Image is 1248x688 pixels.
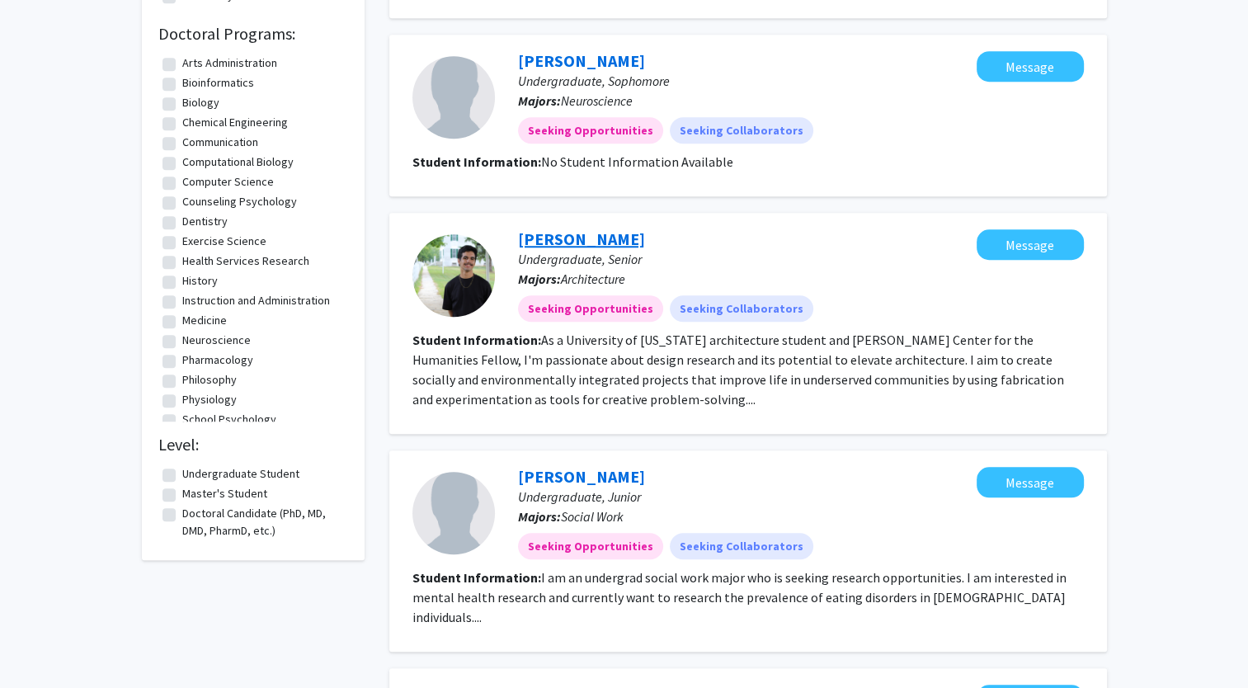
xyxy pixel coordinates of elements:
[182,312,227,329] label: Medicine
[561,508,624,525] span: Social Work
[977,51,1084,82] button: Message Harsh Patel
[518,117,663,144] mat-chip: Seeking Opportunities
[182,351,253,369] label: Pharmacology
[182,391,237,408] label: Physiology
[518,50,645,71] a: [PERSON_NAME]
[670,295,813,322] mat-chip: Seeking Collaborators
[561,92,633,109] span: Neuroscience
[412,332,1064,408] fg-read-more: As a University of [US_STATE] architecture student and [PERSON_NAME] Center for the Humanities Fe...
[518,488,641,505] span: Undergraduate, Junior
[182,213,228,230] label: Dentistry
[518,466,645,487] a: [PERSON_NAME]
[182,465,299,483] label: Undergraduate Student
[518,251,642,267] span: Undergraduate, Senior
[182,233,266,250] label: Exercise Science
[977,229,1084,260] button: Message Lucas De Lima
[182,485,267,502] label: Master's Student
[182,94,219,111] label: Biology
[182,134,258,151] label: Communication
[182,193,297,210] label: Counseling Psychology
[977,467,1084,497] button: Message Asha Dudee
[182,114,288,131] label: Chemical Engineering
[158,24,348,44] h2: Doctoral Programs:
[412,153,541,170] b: Student Information:
[518,229,645,249] a: [PERSON_NAME]
[182,371,237,389] label: Philosophy
[412,332,541,348] b: Student Information:
[518,271,561,287] b: Majors:
[182,272,218,290] label: History
[182,54,277,72] label: Arts Administration
[182,292,330,309] label: Instruction and Administration
[518,295,663,322] mat-chip: Seeking Opportunities
[182,332,251,349] label: Neuroscience
[182,411,276,428] label: School Psychology
[182,173,274,191] label: Computer Science
[412,569,541,586] b: Student Information:
[670,533,813,559] mat-chip: Seeking Collaborators
[412,569,1067,625] fg-read-more: I am an undergrad social work major who is seeking research opportunities. I am interested in men...
[518,508,561,525] b: Majors:
[561,271,625,287] span: Architecture
[182,505,344,540] label: Doctoral Candidate (PhD, MD, DMD, PharmD, etc.)
[12,614,70,676] iframe: Chat
[182,74,254,92] label: Bioinformatics
[158,435,348,455] h2: Level:
[541,153,733,170] span: No Student Information Available
[518,92,561,109] b: Majors:
[670,117,813,144] mat-chip: Seeking Collaborators
[182,153,294,171] label: Computational Biology
[518,73,670,89] span: Undergraduate, Sophomore
[182,252,309,270] label: Health Services Research
[518,533,663,559] mat-chip: Seeking Opportunities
